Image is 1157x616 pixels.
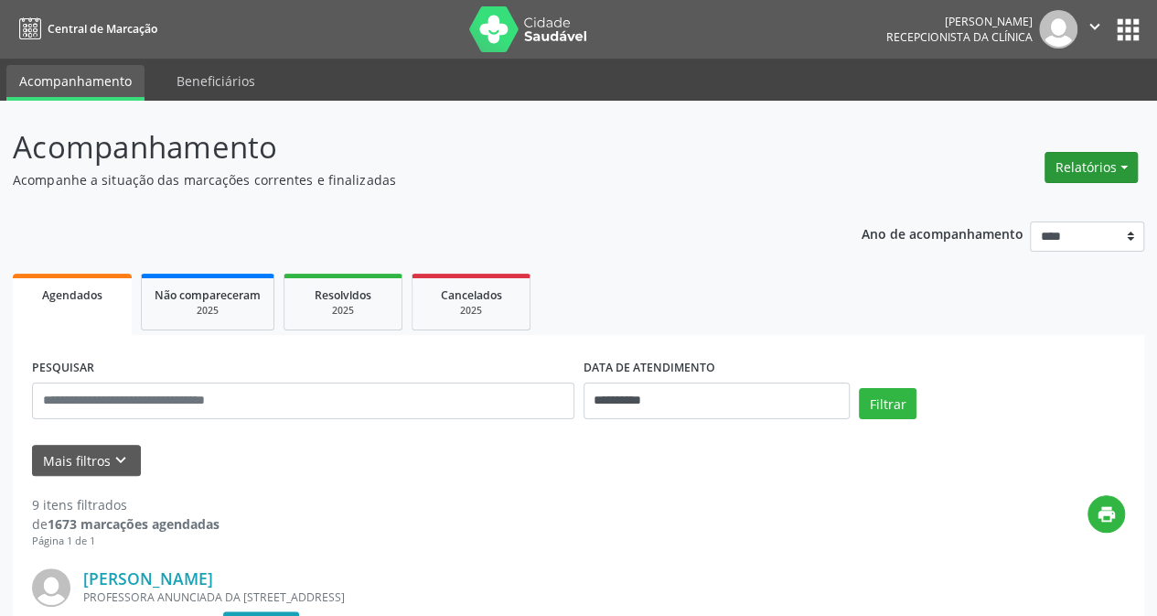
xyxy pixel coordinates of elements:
strong: 1673 marcações agendadas [48,515,220,533]
a: Beneficiários [164,65,268,97]
span: Cancelados [441,287,502,303]
a: Central de Marcação [13,14,157,44]
button: print [1087,495,1125,533]
button:  [1077,10,1112,49]
button: Relatórios [1045,152,1138,183]
button: apps [1112,14,1144,46]
div: 9 itens filtrados [32,495,220,514]
span: Central de Marcação [48,21,157,37]
button: Filtrar [859,388,916,419]
p: Acompanhe a situação das marcações correntes e finalizadas [13,170,805,189]
div: PROFESSORA ANUNCIADA DA [STREET_ADDRESS] [83,589,851,605]
div: Página 1 de 1 [32,534,220,549]
span: Recepcionista da clínica [886,29,1033,45]
label: PESQUISAR [32,354,94,383]
i: keyboard_arrow_down [111,450,131,470]
div: 2025 [155,304,261,318]
p: Acompanhamento [13,124,805,170]
p: Ano de acompanhamento [862,222,1023,244]
i:  [1085,16,1105,37]
a: [PERSON_NAME] [83,568,213,589]
a: Acompanhamento [6,65,145,101]
span: Resolvidos [315,287,371,303]
img: img [1039,10,1077,49]
label: DATA DE ATENDIMENTO [584,354,715,383]
span: Não compareceram [155,287,261,303]
img: img [32,568,70,607]
button: Mais filtroskeyboard_arrow_down [32,445,141,477]
div: 2025 [297,304,389,318]
span: Agendados [42,287,102,303]
i: print [1097,504,1117,524]
div: de [32,514,220,534]
div: [PERSON_NAME] [886,14,1033,29]
div: 2025 [425,304,517,318]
